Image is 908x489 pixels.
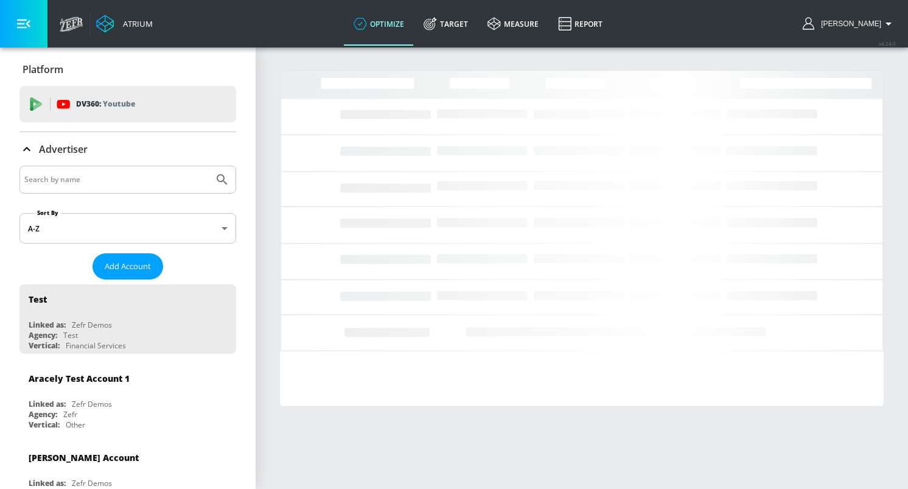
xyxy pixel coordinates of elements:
[19,364,236,433] div: Aracely Test Account 1Linked as:Zefr DemosAgency:ZefrVertical:Other
[29,399,66,409] div: Linked as:
[63,330,78,340] div: Test
[93,253,163,280] button: Add Account
[29,330,57,340] div: Agency:
[66,420,85,430] div: Other
[816,19,881,28] span: login as: Rich.Raddon@zefr.com
[19,86,236,122] div: DV360: Youtube
[344,2,414,46] a: optimize
[103,97,135,110] p: Youtube
[19,213,236,244] div: A-Z
[548,2,612,46] a: Report
[414,2,478,46] a: Target
[19,284,236,354] div: TestLinked as:Zefr DemosAgency:TestVertical:Financial Services
[39,142,88,156] p: Advertiser
[118,18,153,29] div: Atrium
[24,172,209,188] input: Search by name
[29,294,47,305] div: Test
[105,259,151,273] span: Add Account
[29,373,130,384] div: Aracely Test Account 1
[76,97,135,111] p: DV360:
[29,320,66,330] div: Linked as:
[803,16,896,31] button: [PERSON_NAME]
[29,452,139,463] div: [PERSON_NAME] Account
[35,209,61,217] label: Sort By
[96,15,153,33] a: Atrium
[29,478,66,488] div: Linked as:
[29,409,57,420] div: Agency:
[63,409,77,420] div: Zefr
[72,320,112,330] div: Zefr Demos
[19,132,236,166] div: Advertiser
[478,2,548,46] a: measure
[29,340,60,351] div: Vertical:
[72,478,112,488] div: Zefr Demos
[66,340,126,351] div: Financial Services
[23,63,63,76] p: Platform
[72,399,112,409] div: Zefr Demos
[29,420,60,430] div: Vertical:
[19,52,236,86] div: Platform
[879,40,896,47] span: v 4.24.0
